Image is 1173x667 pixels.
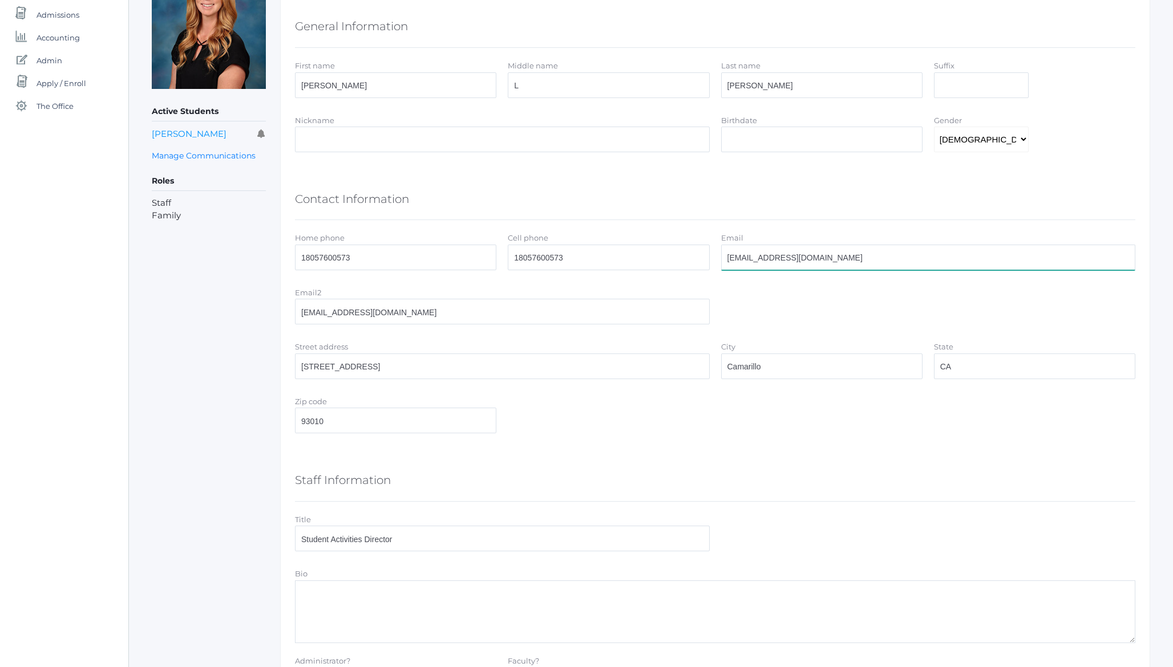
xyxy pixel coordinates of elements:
h5: Active Students [152,102,266,121]
span: Admin [37,49,62,72]
label: Administrator? [295,656,350,665]
span: Admissions [37,3,79,26]
label: Birthdate [721,116,757,125]
label: Email [721,233,743,242]
h5: Roles [152,172,266,191]
label: Email2 [295,288,321,297]
label: City [721,342,735,351]
i: Receives communications for this student [257,129,266,138]
label: Faculty? [508,656,539,665]
label: Middle name [508,61,558,70]
span: Accounting [37,26,80,49]
h5: Staff Information [295,470,391,490]
a: Manage Communications [152,149,256,162]
label: Suffix [934,61,954,70]
span: The Office [37,95,74,117]
label: Nickname [295,116,334,125]
label: Home phone [295,233,345,242]
label: Last name [721,61,761,70]
h5: General Information [295,17,408,36]
label: State [934,342,953,351]
label: Bio [295,569,308,578]
label: Gender [934,116,962,125]
label: Zip code [295,397,327,406]
h5: Contact Information [295,189,409,209]
label: Title [295,515,311,524]
label: Cell phone [508,233,548,242]
span: Apply / Enroll [37,72,86,95]
li: Family [152,209,266,222]
li: Staff [152,197,266,210]
label: Street address [295,342,348,351]
a: [PERSON_NAME] [152,128,226,139]
label: First name [295,61,335,70]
